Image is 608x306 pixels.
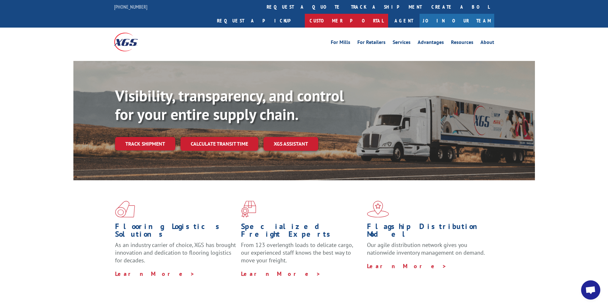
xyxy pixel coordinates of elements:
[357,40,386,47] a: For Retailers
[420,14,494,28] a: Join Our Team
[367,201,389,217] img: xgs-icon-flagship-distribution-model-red
[115,270,195,277] a: Learn More >
[212,14,305,28] a: Request a pickup
[393,40,411,47] a: Services
[115,86,344,124] b: Visibility, transparency, and control for your entire supply chain.
[115,137,175,150] a: Track shipment
[115,223,236,241] h1: Flooring Logistics Solutions
[180,137,258,151] a: Calculate transit time
[480,40,494,47] a: About
[115,241,236,264] span: As an industry carrier of choice, XGS has brought innovation and dedication to flooring logistics...
[305,14,388,28] a: Customer Portal
[388,14,420,28] a: Agent
[241,270,321,277] a: Learn More >
[263,137,318,151] a: XGS ASSISTANT
[418,40,444,47] a: Advantages
[115,201,135,217] img: xgs-icon-total-supply-chain-intelligence-red
[241,223,362,241] h1: Specialized Freight Experts
[114,4,147,10] a: [PHONE_NUMBER]
[241,241,362,270] p: From 123 overlength loads to delicate cargo, our experienced staff knows the best way to move you...
[331,40,350,47] a: For Mills
[367,262,447,270] a: Learn More >
[581,280,600,300] div: Open chat
[367,241,485,256] span: Our agile distribution network gives you nationwide inventory management on demand.
[241,201,256,217] img: xgs-icon-focused-on-flooring-red
[367,223,488,241] h1: Flagship Distribution Model
[451,40,473,47] a: Resources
